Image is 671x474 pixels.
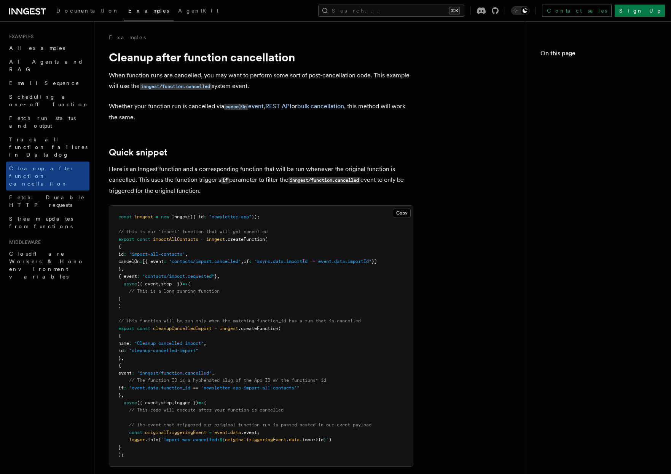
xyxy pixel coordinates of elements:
span: name [118,341,129,346]
span: .info [145,437,158,442]
span: inngest [134,214,153,219]
span: event [118,370,132,376]
span: "cleanup-cancelled-import" [129,348,198,353]
span: Stream updates from functions [9,216,73,229]
button: Copy [393,208,411,218]
a: Sign Up [615,5,665,17]
span: ` [326,437,329,442]
a: Stream updates from functions [6,212,89,233]
span: , [241,259,244,264]
span: , [212,370,214,376]
code: inngest/function.cancelled [140,83,212,90]
span: } [118,296,121,301]
a: Cloudflare Workers & Hono environment variables [6,247,89,283]
span: } [118,355,121,361]
span: , [121,392,124,398]
span: "contacts/import.requested" [142,274,214,279]
span: // This code will execute after your function is cancelled [129,407,284,413]
a: Examples [124,2,174,21]
a: inngest/function.cancelled [140,82,212,90]
span: } [118,392,121,398]
span: `Import was cancelled: [161,437,220,442]
span: { [188,281,190,287]
p: Here is an Inngest function and a corresponding function that will be run whenever the original f... [109,164,413,196]
span: } [118,445,121,450]
a: Documentation [52,2,124,21]
span: { [204,400,206,405]
span: [{ event [142,259,164,264]
span: const [137,326,150,331]
span: if [118,385,124,391]
a: Cleanup after function cancellation [6,162,89,191]
span: }] [371,259,377,264]
span: // The function ID is a hyphenated slug of the App ID w/ the functions" id [129,378,326,383]
span: "contacts/import.cancelled" [169,259,241,264]
a: REST API [265,102,292,110]
span: ( [265,237,268,242]
span: : [124,251,126,257]
span: id [118,251,124,257]
span: data [289,437,300,442]
span: Examples [128,8,169,14]
span: logger [129,437,145,442]
span: export [118,326,134,331]
span: Middleware [6,239,41,245]
span: originalTriggeringEvent [145,430,206,435]
a: Scheduling a one-off function [6,90,89,111]
span: cleanupCancelledImport [153,326,212,331]
span: , [172,400,174,405]
span: : [140,259,142,264]
span: if [244,259,249,264]
span: , [158,281,161,287]
h1: Cleanup after function cancellation [109,50,413,64]
span: event [214,430,228,435]
span: ${ [220,437,225,442]
span: }); [252,214,260,219]
h4: On this page [540,49,656,61]
span: data [230,430,241,435]
span: "import-all-contacts" [129,251,185,257]
span: Cleanup after function cancellation [9,165,74,187]
span: { [118,333,121,338]
span: .createFunction [238,326,278,331]
button: Toggle dark mode [511,6,529,15]
a: Examples [109,34,146,41]
span: , [204,341,206,346]
span: Examples [6,34,33,40]
span: Documentation [56,8,119,14]
span: : [164,259,166,264]
span: "event.data.function_id == 'newsletter-app-import-all-contacts'" [129,385,300,391]
span: ( [278,326,281,331]
span: "Cleanup cancelled import" [134,341,204,346]
span: inngest [220,326,238,331]
span: { [118,244,121,249]
code: cancelOn [224,104,248,110]
span: , [158,400,161,405]
span: } [118,266,121,272]
span: const [137,237,150,242]
a: Fetch: Durable HTTP requests [6,191,89,212]
span: AgentKit [178,8,218,14]
span: step }) [161,281,182,287]
a: Email Sequence [6,76,89,90]
span: All examples [9,45,65,51]
span: } [324,437,326,442]
span: Email Sequence [9,80,80,86]
span: const [118,214,132,219]
span: , [121,355,124,361]
span: : [204,214,206,219]
span: async [124,281,137,287]
span: => [198,400,204,405]
a: Quick snippet [109,147,167,158]
a: cancelOnevent [224,102,264,110]
span: "inngest/function.cancelled" [137,370,212,376]
span: "async.data.importId == event.data.importId" [254,259,371,264]
a: Contact sales [542,5,612,17]
code: if [221,177,229,184]
a: AI Agents and RAG [6,55,89,76]
span: step [161,400,172,405]
span: = [209,430,212,435]
span: async [124,400,137,405]
a: All examples [6,41,89,55]
span: new [161,214,169,219]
